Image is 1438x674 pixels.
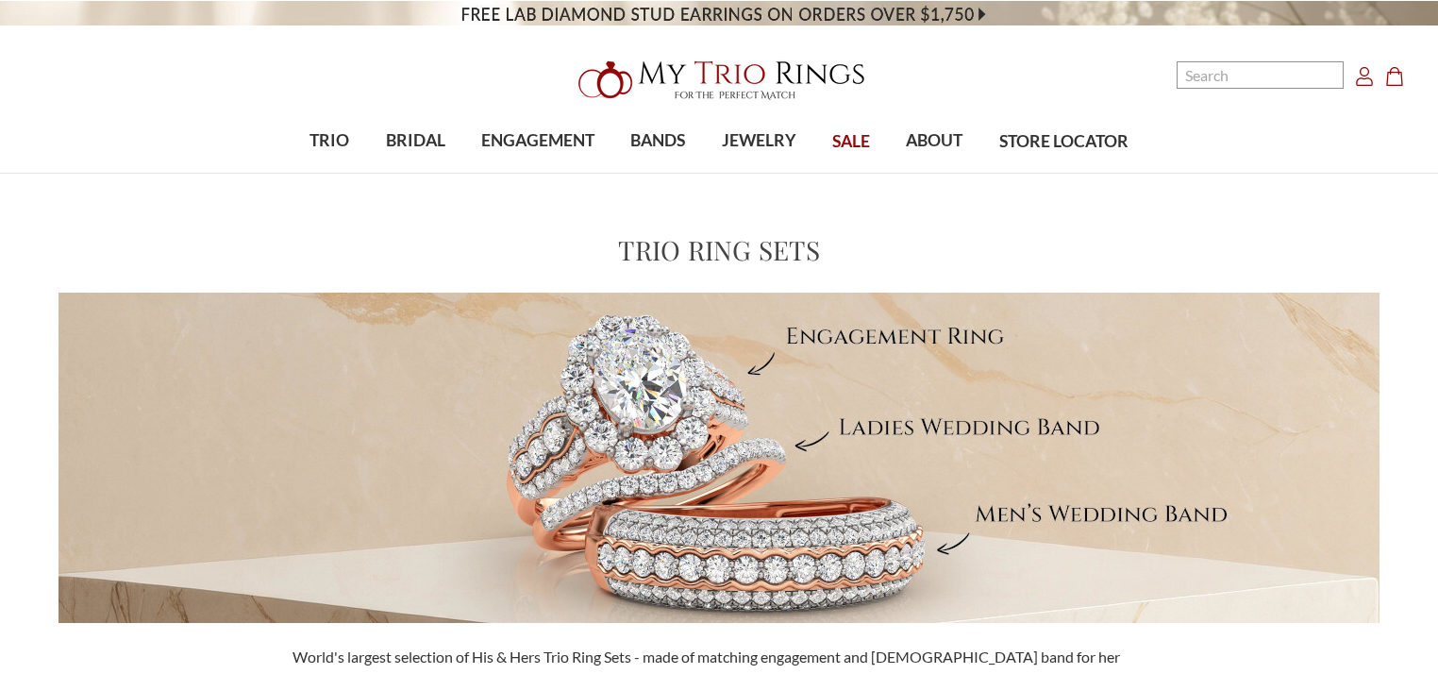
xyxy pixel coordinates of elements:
h1: Trio Ring Sets [618,230,820,270]
button: submenu toggle [925,172,944,174]
button: submenu toggle [749,172,768,174]
span: BRIDAL [386,128,445,153]
a: Cart with 0 items [1385,64,1415,87]
button: submenu toggle [406,172,425,174]
svg: cart.cart_preview [1385,67,1404,86]
a: My Trio Rings [417,50,1021,110]
a: ABOUT [888,110,980,172]
span: JEWELRY [722,128,796,153]
a: Account [1355,64,1374,87]
span: STORE LOCATOR [999,129,1129,154]
span: ENGAGEMENT [481,128,594,153]
a: JEWELRY [704,110,814,172]
a: STORE LOCATOR [981,111,1146,173]
span: SALE [832,129,870,154]
a: ENGAGEMENT [463,110,612,172]
img: Meet Your Perfect Match MyTrioRings [59,293,1379,623]
span: ABOUT [906,128,962,153]
button: submenu toggle [648,172,667,174]
a: SALE [814,111,888,173]
a: BRIDAL [367,110,462,172]
svg: Account [1355,67,1374,86]
button: submenu toggle [528,172,547,174]
a: TRIO [292,110,367,172]
input: Search [1177,61,1344,89]
a: BANDS [612,110,703,172]
button: submenu toggle [320,172,339,174]
span: TRIO [309,128,349,153]
img: My Trio Rings [568,50,870,110]
span: BANDS [630,128,685,153]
